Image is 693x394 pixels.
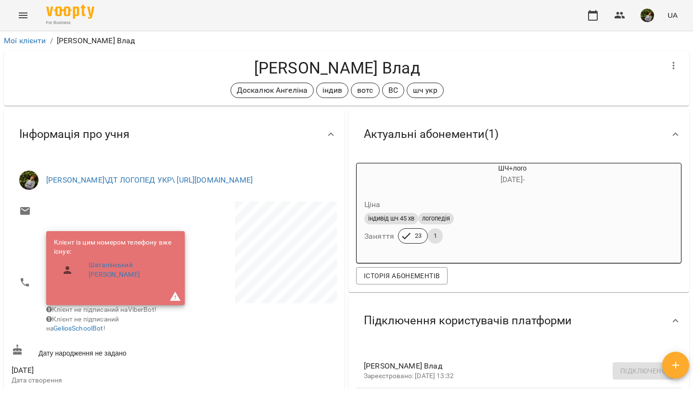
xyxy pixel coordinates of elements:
[12,58,662,78] h4: [PERSON_NAME] Влад
[500,175,525,184] span: [DATE] -
[19,171,38,190] img: Гончаренко Світлана Володимирівна\ДТ ЛОГОПЕД УКР\ https://us06web.zoom.us/j/81989846243
[357,85,373,96] p: вотс
[46,5,94,19] img: Voopty Logo
[403,163,622,186] div: ШЧ+лого
[46,175,253,185] a: [PERSON_NAME]\ДТ ЛОГОПЕД УКР\ [URL][DOMAIN_NAME]
[364,198,381,211] h6: Ціна
[12,376,172,385] p: Дата створення
[12,365,172,376] span: [DATE]
[348,296,689,345] div: Підключення користувачів платформи
[54,238,177,287] ul: Клієнт із цим номером телефону вже існує:
[409,232,427,240] span: 23
[667,10,678,20] span: UA
[388,85,398,96] p: ВС
[351,83,380,98] div: вотс
[4,110,345,159] div: Інформація про учня
[357,163,403,186] div: ШЧ+лого
[348,110,689,159] div: Актуальні абонементи(1)
[364,313,572,328] span: Підключення користувачів платформи
[407,83,444,98] div: шч укр
[364,360,658,372] span: [PERSON_NAME] Влад
[364,270,440,282] span: Історія абонементів
[664,6,681,24] button: UA
[428,232,443,240] span: 1
[50,35,53,47] li: /
[364,127,499,142] span: Актуальні абонементи ( 1 )
[89,260,169,279] a: Шаталінський [PERSON_NAME]
[382,83,404,98] div: ВС
[364,230,394,243] h6: Заняття
[46,306,156,313] span: Клієнт не підписаний на ViberBot!
[357,163,622,255] button: ШЧ+лого[DATE]- Цінаіндивід шч 45 хвлогопедіяЗаняття231
[356,267,448,284] button: Історія абонементів
[316,83,348,98] div: індив
[53,324,103,332] a: GeliosSchoolBot
[322,85,342,96] p: індив
[46,315,119,332] span: Клієнт не підписаний на !
[12,4,35,27] button: Menu
[57,35,135,47] p: [PERSON_NAME] Влад
[364,214,418,223] span: індивід шч 45 хв
[4,35,689,47] nav: breadcrumb
[364,371,658,381] p: Зареєстровано: [DATE] 13:32
[10,342,174,360] div: Дату народження не задано
[19,127,129,142] span: Інформація про учня
[46,20,94,26] span: For Business
[237,85,308,96] p: Доскалюк Ангеліна
[231,83,314,98] div: Доскалюк Ангеліна
[413,85,437,96] p: шч укр
[4,36,46,45] a: Мої клієнти
[418,214,454,223] span: логопедія
[641,9,654,22] img: b75e9dd987c236d6cf194ef640b45b7d.jpg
